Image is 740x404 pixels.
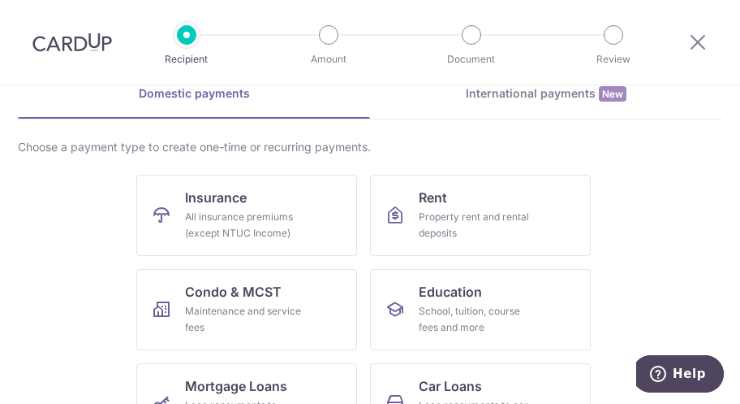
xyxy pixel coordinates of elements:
[37,11,70,26] span: Help
[136,269,357,350] a: Condo & MCSTMaintenance and service fees
[283,51,374,67] p: Amount
[185,209,302,241] div: All insurance premiums (except NTUC Income)
[419,188,447,207] span: Rent
[636,355,724,396] iframe: Opens a widget where you can find more information
[419,209,536,241] div: Property rent and rental deposits
[370,85,722,102] div: International payments
[419,376,482,396] span: Car Loans
[141,51,232,67] p: Recipient
[370,269,591,350] a: EducationSchool, tuition, course fees and more
[136,175,357,256] a: InsuranceAll insurance premiums (except NTUC Income)
[599,86,626,102] span: New
[419,282,482,302] span: Education
[185,303,302,336] div: Maintenance and service fees
[370,175,591,256] a: RentProperty rent and rental deposits
[185,376,287,396] span: Mortgage Loans
[18,139,722,155] div: Choose a payment type to create one-time or recurring payments.
[419,303,536,336] div: School, tuition, course fees and more
[185,188,247,207] span: Insurance
[185,282,282,302] span: Condo & MCST
[18,85,370,102] div: Domestic payments
[426,51,517,67] p: Document
[568,51,659,67] p: Review
[32,33,112,52] img: CardUp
